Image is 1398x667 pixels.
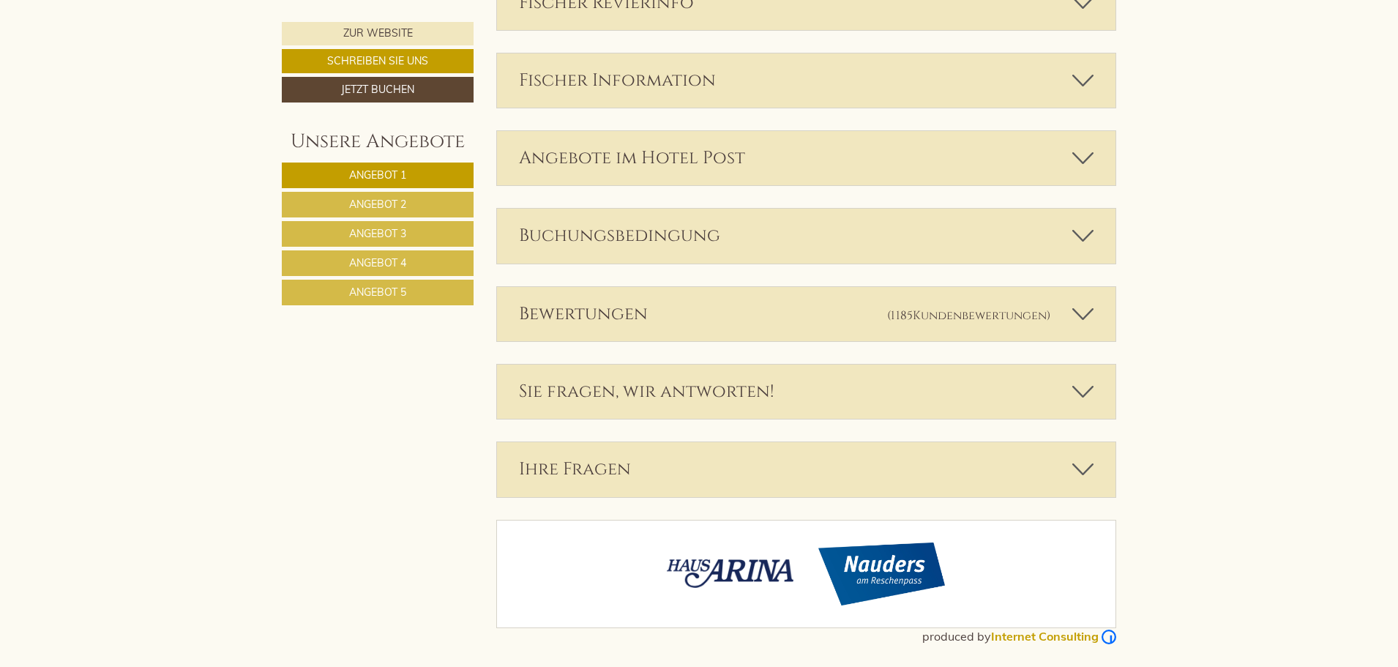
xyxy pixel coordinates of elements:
[497,131,1116,185] div: Angebote im Hotel Post
[349,198,406,211] span: Angebot 2
[349,168,406,182] span: Angebot 1
[282,77,474,103] a: Jetzt buchen
[349,227,406,240] span: Angebot 3
[913,308,1047,324] span: Kundenbewertungen
[282,128,474,155] div: Unsere Angebote
[282,628,1116,645] div: produced by
[497,442,1116,496] div: Ihre Fragen
[349,286,406,299] span: Angebot 5
[1102,630,1116,644] img: Logo Internet Consulting
[991,629,1116,644] a: Internet Consulting
[282,22,474,45] a: Zur Website
[497,53,1116,108] div: Fischer Information
[497,365,1116,419] div: Sie fragen, wir antworten!
[282,49,474,73] a: Schreiben Sie uns
[349,256,406,269] span: Angebot 4
[991,629,1099,644] b: Internet Consulting
[497,209,1116,263] div: Buchungsbedingung
[887,308,1050,324] small: (1185 )
[497,287,1116,341] div: Bewertungen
